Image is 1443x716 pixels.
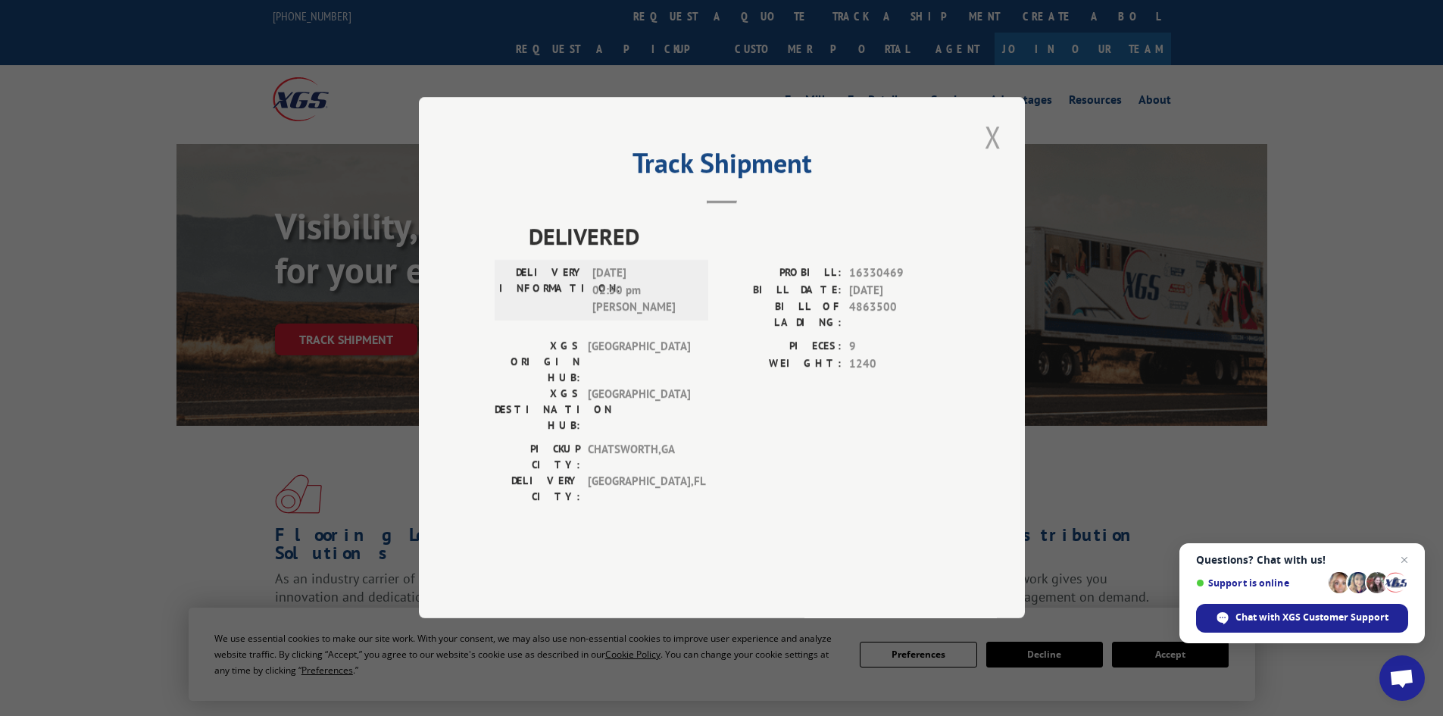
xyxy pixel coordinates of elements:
[722,339,842,356] label: PIECES:
[980,116,1006,158] button: Close modal
[592,265,695,317] span: [DATE] 02:50 pm [PERSON_NAME]
[722,265,842,283] label: PROBILL:
[495,442,580,474] label: PICKUP CITY:
[849,299,949,331] span: 4863500
[849,265,949,283] span: 16330469
[849,282,949,299] span: [DATE]
[849,339,949,356] span: 9
[722,355,842,373] label: WEIGHT:
[495,152,949,181] h2: Track Shipment
[849,355,949,373] span: 1240
[499,265,585,317] label: DELIVERY INFORMATION:
[588,339,690,386] span: [GEOGRAPHIC_DATA]
[495,339,580,386] label: XGS ORIGIN HUB:
[495,386,580,434] label: XGS DESTINATION HUB:
[1379,655,1425,701] a: Open chat
[1196,577,1323,589] span: Support is online
[588,474,690,505] span: [GEOGRAPHIC_DATA] , FL
[722,282,842,299] label: BILL DATE:
[588,386,690,434] span: [GEOGRAPHIC_DATA]
[588,442,690,474] span: CHATSWORTH , GA
[495,474,580,505] label: DELIVERY CITY:
[529,220,949,254] span: DELIVERED
[1196,554,1408,566] span: Questions? Chat with us!
[1235,611,1388,624] span: Chat with XGS Customer Support
[1196,604,1408,633] span: Chat with XGS Customer Support
[722,299,842,331] label: BILL OF LADING:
